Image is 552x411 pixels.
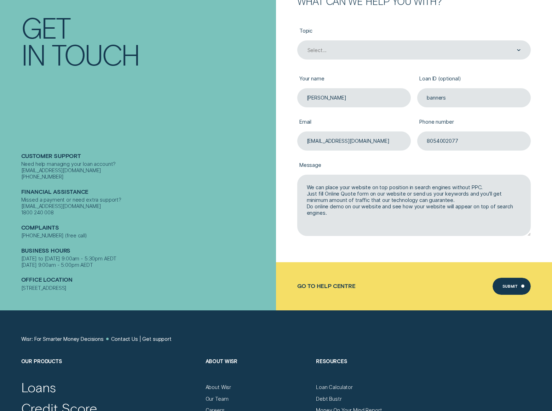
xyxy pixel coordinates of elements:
[21,161,273,180] div: Need help managing your loan account? [EMAIL_ADDRESS][DOMAIN_NAME] [PHONE_NUMBER]
[21,14,273,68] h1: Get In Touch
[316,358,420,384] h2: Resources
[316,384,353,390] a: Loan Calculator
[297,114,411,131] label: Email
[417,71,531,88] label: Loan ID (optional)
[316,396,342,402] a: Debt Bustr
[21,197,273,216] div: Missed a payment or need extra support? [EMAIL_ADDRESS][DOMAIN_NAME] 1800 240 008
[21,41,45,68] div: In
[206,384,231,390] a: About Wisr
[21,152,273,161] h2: Customer support
[21,247,273,255] h2: Business Hours
[206,358,310,384] h2: About Wisr
[297,175,531,236] textarea: We can place your website on top position in search engines without PPC. Just fill Online Quote f...
[111,336,172,342] a: Contact Us | Get support
[21,14,70,41] div: Get
[21,255,273,268] div: [DATE] to [DATE] 9:00am - 5:30pm AEDT [DATE] 9:00am - 5:00pm AEDT
[21,188,273,196] h2: Financial assistance
[21,224,273,232] h2: Complaints
[493,278,531,295] button: Submit
[21,232,273,239] div: [PHONE_NUMBER] (free call)
[21,336,104,342] a: Wisr: For Smarter Money Decisions
[21,285,273,291] div: [STREET_ADDRESS]
[297,283,356,289] a: Go to Help Centre
[297,71,411,88] label: Your name
[21,276,273,285] h2: Office Location
[307,47,327,54] div: Select...
[206,396,229,402] a: Our Team
[21,379,56,395] a: Loans
[297,23,531,40] label: Topic
[417,114,531,131] label: Phone number
[52,41,139,68] div: Touch
[297,157,531,175] label: Message
[21,358,199,384] h2: Our Products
